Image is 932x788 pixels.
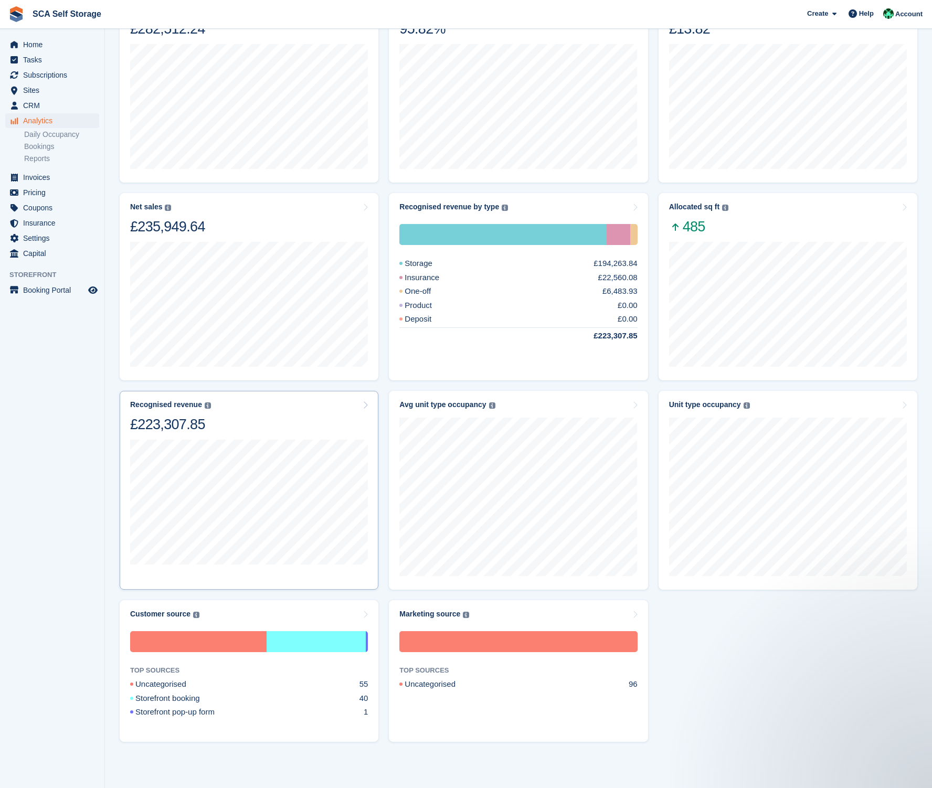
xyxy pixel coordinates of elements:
[23,170,86,185] span: Invoices
[399,258,458,270] div: Storage
[23,231,86,246] span: Settings
[598,272,638,284] div: £22,560.08
[267,631,366,652] div: Storefront booking
[8,6,24,22] img: stora-icon-8386f47178a22dfd0bd8f6a31ec36ba5ce8667c1dd55bd0f319d3a0aa187defe.svg
[130,20,205,38] div: £282,512.24
[399,610,460,619] div: Marketing source
[5,52,99,67] a: menu
[5,98,99,113] a: menu
[5,83,99,98] a: menu
[130,218,205,236] div: £235,949.64
[193,612,199,618] img: icon-info-grey-7440780725fd019a000dd9b08b2336e03edf1995a4989e88bcd33f0948082b44.svg
[130,610,190,619] div: Customer source
[87,284,99,296] a: Preview store
[130,416,211,433] div: £223,307.85
[602,285,638,297] div: £6,483.93
[23,200,86,215] span: Coupons
[130,706,240,718] div: Storefront pop-up form
[399,678,481,690] div: Uncategorised
[399,224,606,245] div: Storage
[463,612,469,618] img: icon-info-grey-7440780725fd019a000dd9b08b2336e03edf1995a4989e88bcd33f0948082b44.svg
[859,8,874,19] span: Help
[807,8,828,19] span: Create
[5,113,99,128] a: menu
[568,330,637,342] div: £223,307.85
[399,272,464,284] div: Insurance
[399,285,456,297] div: One-off
[23,113,86,128] span: Analytics
[5,37,99,52] a: menu
[28,5,105,23] a: SCA Self Storage
[5,185,99,200] a: menu
[399,313,457,325] div: Deposit
[23,52,86,67] span: Tasks
[883,8,894,19] img: Ross Chapman
[5,283,99,297] a: menu
[165,205,171,211] img: icon-info-grey-7440780725fd019a000dd9b08b2336e03edf1995a4989e88bcd33f0948082b44.svg
[205,402,211,409] img: icon-info-grey-7440780725fd019a000dd9b08b2336e03edf1995a4989e88bcd33f0948082b44.svg
[5,68,99,82] a: menu
[399,400,486,409] div: Avg unit type occupancy
[669,218,728,236] span: 485
[399,20,448,38] div: 95.82%
[359,678,368,690] div: 55
[895,9,923,19] span: Account
[502,205,508,211] img: icon-info-grey-7440780725fd019a000dd9b08b2336e03edf1995a4989e88bcd33f0948082b44.svg
[5,231,99,246] a: menu
[669,400,741,409] div: Unit type occupancy
[399,300,457,312] div: Product
[399,203,499,211] div: Recognised revenue by type
[24,154,99,164] a: Reports
[9,270,104,280] span: Storefront
[130,631,267,652] div: Uncategorised
[130,400,202,409] div: Recognised revenue
[594,258,637,270] div: £194,263.84
[618,313,638,325] div: £0.00
[5,216,99,230] a: menu
[24,142,99,152] a: Bookings
[5,200,99,215] a: menu
[130,203,162,211] div: Net sales
[5,246,99,261] a: menu
[669,203,719,211] div: Allocated sq ft
[23,37,86,52] span: Home
[23,185,86,200] span: Pricing
[130,693,225,705] div: Storefront booking
[23,216,86,230] span: Insurance
[399,631,637,652] div: Uncategorised
[130,678,211,690] div: Uncategorised
[744,402,750,409] img: icon-info-grey-7440780725fd019a000dd9b08b2336e03edf1995a4989e88bcd33f0948082b44.svg
[630,224,637,245] div: One-off
[629,678,638,690] div: 96
[722,205,728,211] img: icon-info-grey-7440780725fd019a000dd9b08b2336e03edf1995a4989e88bcd33f0948082b44.svg
[366,631,368,652] div: Storefront pop-up form
[364,706,368,718] div: 1
[23,283,86,297] span: Booking Portal
[23,98,86,113] span: CRM
[607,224,631,245] div: Insurance
[399,665,637,676] div: TOP SOURCES
[669,20,725,38] div: £13.82
[5,170,99,185] a: menu
[618,300,638,312] div: £0.00
[23,246,86,261] span: Capital
[24,130,99,140] a: Daily Occupancy
[23,83,86,98] span: Sites
[489,402,495,409] img: icon-info-grey-7440780725fd019a000dd9b08b2336e03edf1995a4989e88bcd33f0948082b44.svg
[130,665,368,676] div: TOP SOURCES
[359,693,368,705] div: 40
[23,68,86,82] span: Subscriptions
